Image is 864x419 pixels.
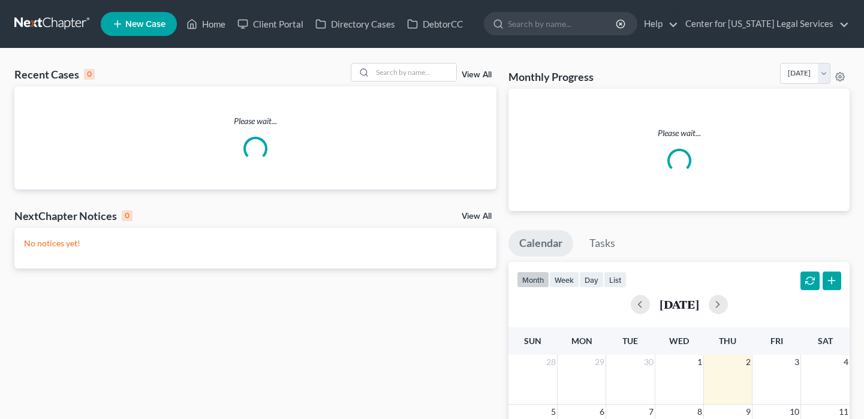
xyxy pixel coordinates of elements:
[518,127,840,139] p: Please wait...
[309,13,401,35] a: Directory Cases
[745,355,752,369] span: 2
[696,405,703,419] span: 8
[508,230,573,257] a: Calendar
[524,336,541,346] span: Sun
[622,336,638,346] span: Tue
[579,272,604,288] button: day
[545,355,557,369] span: 28
[14,115,496,127] p: Please wait...
[770,336,783,346] span: Fri
[571,336,592,346] span: Mon
[638,13,678,35] a: Help
[231,13,309,35] a: Client Portal
[462,212,492,221] a: View All
[462,71,492,79] a: View All
[818,336,833,346] span: Sat
[679,13,849,35] a: Center for [US_STATE] Legal Services
[669,336,689,346] span: Wed
[793,355,800,369] span: 3
[14,209,133,223] div: NextChapter Notices
[660,298,699,311] h2: [DATE]
[745,405,752,419] span: 9
[508,13,618,35] input: Search by name...
[508,70,594,84] h3: Monthly Progress
[401,13,469,35] a: DebtorCC
[180,13,231,35] a: Home
[122,210,133,221] div: 0
[842,355,850,369] span: 4
[550,405,557,419] span: 5
[719,336,736,346] span: Thu
[648,405,655,419] span: 7
[594,355,606,369] span: 29
[372,64,456,81] input: Search by name...
[838,405,850,419] span: 11
[24,237,487,249] p: No notices yet!
[579,230,626,257] a: Tasks
[643,355,655,369] span: 30
[788,405,800,419] span: 10
[14,67,95,82] div: Recent Cases
[696,355,703,369] span: 1
[549,272,579,288] button: week
[84,69,95,80] div: 0
[517,272,549,288] button: month
[125,20,165,29] span: New Case
[604,272,627,288] button: list
[598,405,606,419] span: 6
